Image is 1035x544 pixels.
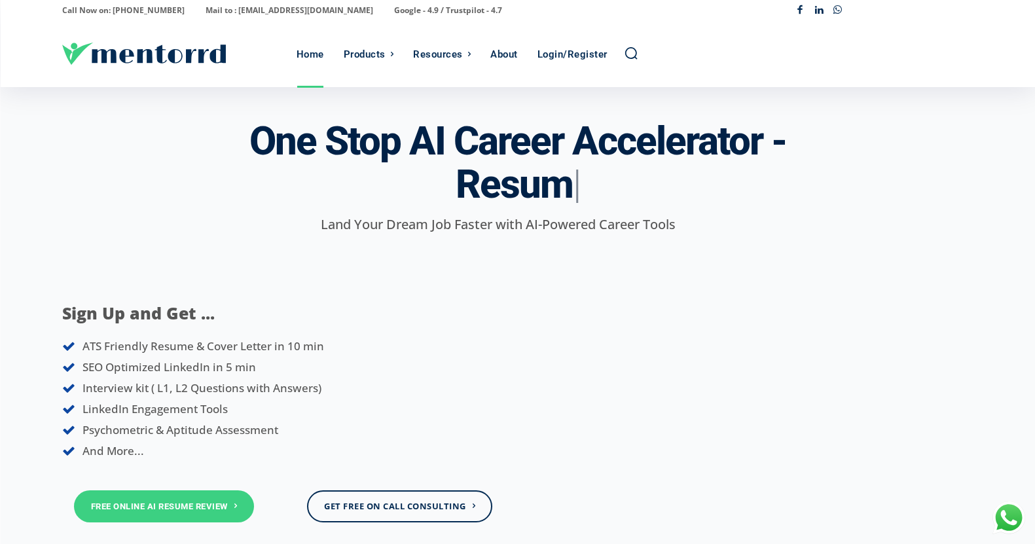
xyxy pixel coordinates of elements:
[394,1,502,20] p: Google - 4.9 / Trustpilot - 4.7
[307,490,492,522] a: Get Free On Call Consulting
[290,22,331,87] a: Home
[992,501,1025,534] div: Chat with Us
[337,22,401,87] a: Products
[484,22,524,87] a: About
[537,22,608,87] div: Login/Register
[249,120,786,206] h3: One Stop AI Career Accelerator -
[62,301,463,326] p: Sign Up and Get ...
[82,338,324,354] span: ATS Friendly Resume & Cover Letter in 10 min
[82,401,228,416] span: LinkedIn Engagement Tools
[810,1,829,20] a: Linkedin
[413,22,463,87] div: Resources
[297,22,324,87] div: Home
[82,443,144,458] span: And More...
[407,22,477,87] a: Resources
[531,22,614,87] a: Login/Register
[828,1,847,20] a: Whatsapp
[82,380,321,395] span: Interview kit ( L1, L2 Questions with Answers)
[62,215,934,234] p: Land Your Dream Job Faster with AI-Powered Career Tools
[344,22,386,87] div: Products
[82,422,278,437] span: Psychometric & Aptitude Assessment
[573,161,580,208] span: |
[490,22,518,87] div: About
[624,46,638,60] a: Search
[62,1,185,20] p: Call Now on: [PHONE_NUMBER]
[74,490,255,522] a: Free Online AI Resume Review
[62,43,290,65] a: Logo
[456,161,573,208] span: Resum
[82,359,256,374] span: SEO Optimized LinkedIn in 5 min
[206,1,373,20] p: Mail to : [EMAIL_ADDRESS][DOMAIN_NAME]
[791,1,810,20] a: Facebook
